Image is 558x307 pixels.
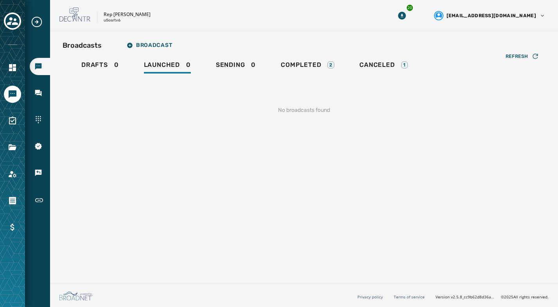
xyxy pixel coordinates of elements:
[120,38,178,53] button: Broadcast
[4,13,21,30] button: Toggle account select drawer
[30,191,50,210] a: Navigate to Short Links
[451,294,495,300] span: v2.5.8_cc9b62d8d36ac40d66e6ee4009d0e0f304571100
[30,164,50,181] a: Navigate to Keywords & Responders
[436,294,495,300] span: Version
[506,53,528,59] span: Refresh
[216,61,256,74] div: 0
[81,61,119,74] div: 0
[30,58,50,75] a: Navigate to Broadcasts
[431,8,549,23] button: User settings
[63,40,102,51] h2: Broadcasts
[447,13,536,19] span: [EMAIL_ADDRESS][DOMAIN_NAME]
[104,11,151,18] p: Rep [PERSON_NAME]
[501,294,549,300] span: © 2025 All rights reserved.
[30,138,50,155] a: Navigate to 10DLC Registration
[281,61,321,69] span: Completed
[4,192,21,209] a: Navigate to Orders
[63,94,545,127] div: No broadcasts found
[210,57,262,75] a: Sending0
[30,111,50,128] a: Navigate to Sending Numbers
[401,61,408,68] div: 1
[357,294,383,300] a: Privacy policy
[144,61,191,74] div: 0
[406,4,414,12] div: 20
[4,86,21,103] a: Navigate to Messaging
[395,9,409,23] button: Download Menu
[4,59,21,76] a: Navigate to Home
[30,84,50,102] a: Navigate to Inbox
[104,18,120,23] p: u5osrtv6
[394,294,425,300] a: Terms of service
[81,61,108,69] span: Drafts
[144,61,180,69] span: Launched
[359,61,395,69] span: Canceled
[4,219,21,236] a: Navigate to Billing
[4,139,21,156] a: Navigate to Files
[4,112,21,129] a: Navigate to Surveys
[138,57,197,75] a: Launched0
[216,61,245,69] span: Sending
[127,42,172,48] span: Broadcast
[499,50,545,63] button: Refresh
[31,16,49,28] button: Expand sub nav menu
[275,57,341,75] a: Completed2
[75,57,125,75] a: Drafts0
[4,165,21,183] a: Navigate to Account
[353,57,414,75] a: Canceled1
[327,61,334,68] div: 2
